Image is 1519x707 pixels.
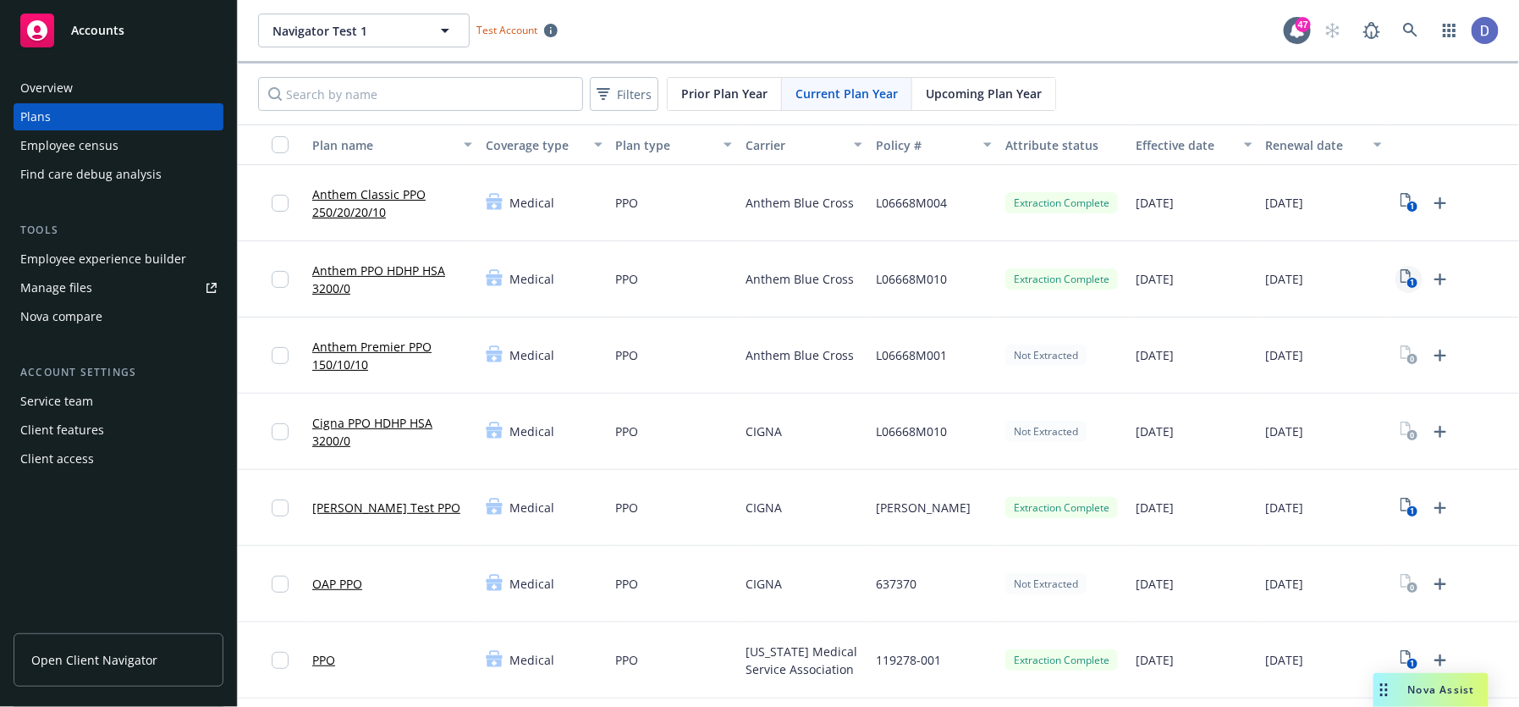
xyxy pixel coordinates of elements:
[312,136,454,154] div: Plan name
[20,103,51,130] div: Plans
[272,576,289,593] input: Toggle Row Selected
[272,136,289,153] input: Select all
[20,445,94,472] div: Client access
[71,24,124,37] span: Accounts
[20,388,93,415] div: Service team
[476,23,537,37] span: Test Account
[312,338,472,373] a: Anthem Premier PPO 150/10/10
[1408,682,1475,697] span: Nova Assist
[1005,192,1118,213] div: Extraction Complete
[20,274,92,301] div: Manage files
[272,652,289,669] input: Toggle Row Selected
[1005,136,1122,154] div: Attribute status
[1373,673,1395,707] div: Drag to move
[1136,194,1174,212] span: [DATE]
[876,270,947,288] span: L06668M010
[1005,649,1118,671] div: Extraction Complete
[1395,266,1423,293] a: View Plan Documents
[479,124,609,165] button: Coverage type
[1395,418,1423,445] a: View Plan Documents
[1373,673,1489,707] button: Nova Assist
[470,21,564,39] span: Test Account
[1394,14,1428,47] a: Search
[14,161,223,188] a: Find care debug analysis
[20,246,186,273] div: Employee experience builder
[312,185,472,221] a: Anthem Classic PPO 250/20/20/10
[876,499,971,516] span: [PERSON_NAME]
[509,194,554,212] span: Medical
[746,575,782,593] span: CIGNA
[312,262,472,297] a: Anthem PPO HDHP HSA 3200/0
[1005,268,1118,290] div: Extraction Complete
[20,161,162,188] div: Find care debug analysis
[1129,124,1259,165] button: Effective date
[1136,651,1174,669] span: [DATE]
[616,346,639,364] span: PPO
[312,414,472,450] a: Cigna PPO HDHP HSA 3200/0
[20,417,104,444] div: Client features
[795,85,898,102] span: Current Plan Year
[590,77,658,111] button: Filters
[1410,278,1414,289] text: 1
[1136,575,1174,593] span: [DATE]
[1410,659,1414,670] text: 1
[14,417,223,444] a: Client features
[1266,575,1304,593] span: [DATE]
[312,499,460,516] a: [PERSON_NAME] Test PPO
[1427,190,1454,217] a: Upload Plan Documents
[926,85,1042,102] span: Upcoming Plan Year
[1005,345,1087,366] div: Not Extracted
[258,14,470,47] button: Navigator Test 1
[258,77,583,111] input: Search by name
[14,364,223,381] div: Account settings
[876,651,941,669] span: 119278-001
[14,222,223,239] div: Tools
[746,643,862,678] span: [US_STATE] Medical Service Association
[14,75,223,102] a: Overview
[509,270,554,288] span: Medical
[617,86,652,103] span: Filters
[486,136,584,154] div: Coverage type
[1427,418,1454,445] a: Upload Plan Documents
[509,423,554,440] span: Medical
[1427,571,1454,598] a: Upload Plan Documents
[272,423,289,440] input: Toggle Row Selected
[609,124,740,165] button: Plan type
[1395,190,1423,217] a: View Plan Documents
[593,82,655,107] span: Filters
[876,136,974,154] div: Policy #
[869,124,999,165] button: Policy #
[272,195,289,212] input: Toggle Row Selected
[14,303,223,330] a: Nova compare
[1472,17,1499,44] img: photo
[509,575,554,593] span: Medical
[20,75,73,102] div: Overview
[746,499,782,516] span: CIGNA
[14,7,223,54] a: Accounts
[739,124,869,165] button: Carrier
[272,271,289,288] input: Toggle Row Selected
[14,132,223,159] a: Employee census
[1136,346,1174,364] span: [DATE]
[616,136,714,154] div: Plan type
[14,246,223,273] a: Employee experience builder
[1136,136,1234,154] div: Effective date
[1355,14,1389,47] a: Report a Bug
[14,274,223,301] a: Manage files
[1395,342,1423,369] a: View Plan Documents
[1410,506,1414,517] text: 1
[1266,270,1304,288] span: [DATE]
[31,651,157,669] span: Open Client Navigator
[1410,202,1414,213] text: 1
[1136,499,1174,516] span: [DATE]
[616,575,639,593] span: PPO
[1136,270,1174,288] span: [DATE]
[999,124,1129,165] button: Attribute status
[876,423,947,440] span: L06668M010
[1427,647,1454,674] a: Upload Plan Documents
[616,194,639,212] span: PPO
[1395,571,1423,598] a: View Plan Documents
[1005,497,1118,518] div: Extraction Complete
[1266,136,1364,154] div: Renewal date
[616,423,639,440] span: PPO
